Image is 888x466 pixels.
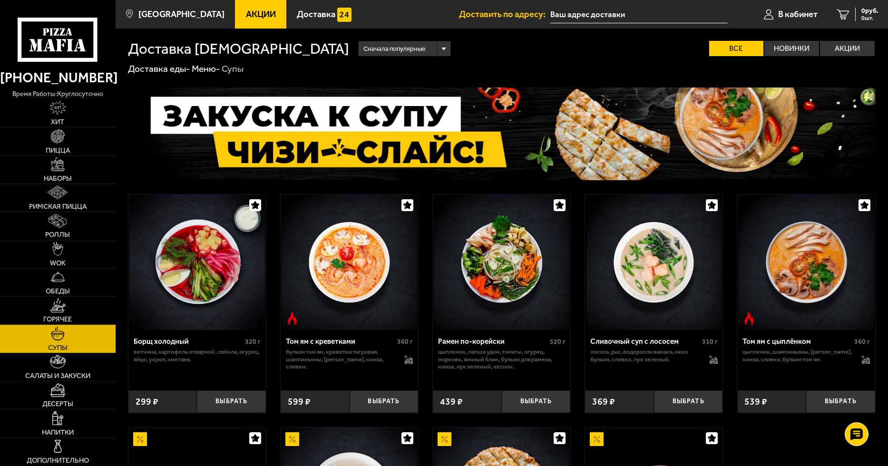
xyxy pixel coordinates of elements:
div: Сливочный суп с лососем [590,337,700,346]
div: Супы [222,63,244,75]
span: 310 г [702,338,718,346]
span: Роллы [45,231,70,238]
span: [GEOGRAPHIC_DATA] [138,10,224,19]
p: цыпленок, шампиньоны, [PERSON_NAME], кинза, сливки, бульон том ям. [742,348,852,363]
div: Рамен по-корейски [438,337,547,346]
div: Том ям с цыплёнком [742,337,852,346]
span: Наборы [44,175,72,182]
p: цыпленок, лапша удон, томаты, огурец, морковь, яичный блин, бульон для рамена, кинза, лук зеленый... [438,348,566,370]
span: Супы [48,344,68,351]
span: 360 г [854,338,870,346]
span: Санкт-Петербург, Гончарная улица, 3Б [550,6,728,23]
span: Сначала популярные [363,40,425,58]
img: Борщ холодный [129,194,265,330]
span: Дополнительно [27,457,89,464]
img: Острое блюдо [285,311,299,325]
a: Рамен по-корейски [433,194,570,330]
img: Акционный [590,432,604,446]
img: Том ям с креветками [282,194,417,330]
span: Доставить по адресу: [459,10,550,19]
span: Римская пицца [29,203,87,210]
a: Острое блюдоТом ям с креветками [281,194,418,330]
span: 0 руб. [861,8,878,14]
input: Ваш адрес доставки [550,6,728,23]
span: 439 ₽ [440,397,463,406]
a: Меню- [192,63,220,74]
label: Акции [820,41,875,56]
span: 360 г [397,338,413,346]
span: 320 г [245,338,261,346]
span: 0 шт. [861,15,878,21]
span: Напитки [42,429,74,436]
span: 539 ₽ [744,397,767,406]
a: Доставка еды- [128,63,190,74]
img: Том ям с цыплёнком [739,194,874,330]
a: Сливочный суп с лососем [585,194,722,330]
label: Все [709,41,764,56]
button: Выбрать [654,390,723,413]
a: Борщ холодный [128,194,266,330]
img: 15daf4d41897b9f0e9f617042186c801.svg [337,8,351,21]
img: Рамен по-корейски [434,194,569,330]
img: Акционный [285,432,299,446]
div: Борщ холодный [134,337,243,346]
img: Острое блюдо [742,311,756,325]
p: бульон том ям, креветка тигровая, шампиньоны, [PERSON_NAME], кинза, сливки. [286,348,395,370]
span: В кабинет [778,10,818,19]
span: Хит [51,118,64,126]
span: Десерты [42,400,73,408]
span: Пицца [46,147,70,154]
span: Акции [246,10,276,19]
h1: Доставка [DEMOGRAPHIC_DATA] [128,41,349,56]
button: Выбрать [197,390,266,413]
button: Выбрать [806,390,875,413]
button: Выбрать [350,390,419,413]
span: 520 г [550,338,566,346]
div: Том ям с креветками [286,337,395,346]
span: Обеды [46,288,70,295]
p: ветчина, картофель отварной , свёкла, огурец, яйцо, укроп, сметана. [134,348,261,363]
label: Новинки [764,41,819,56]
span: 299 ₽ [136,397,158,406]
span: Горячее [43,316,72,323]
button: Выбрать [502,390,571,413]
img: Акционный [133,432,147,446]
span: 599 ₽ [288,397,311,406]
span: 369 ₽ [592,397,615,406]
img: Акционный [438,432,451,446]
a: Острое блюдоТом ям с цыплёнком [738,194,875,330]
span: Доставка [297,10,335,19]
p: лосось, рис, водоросли вакамэ, мисо бульон, сливки, лук зеленый. [590,348,700,363]
img: Сливочный суп с лососем [586,194,722,330]
span: Салаты и закуски [25,372,90,379]
span: WOK [50,260,66,267]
